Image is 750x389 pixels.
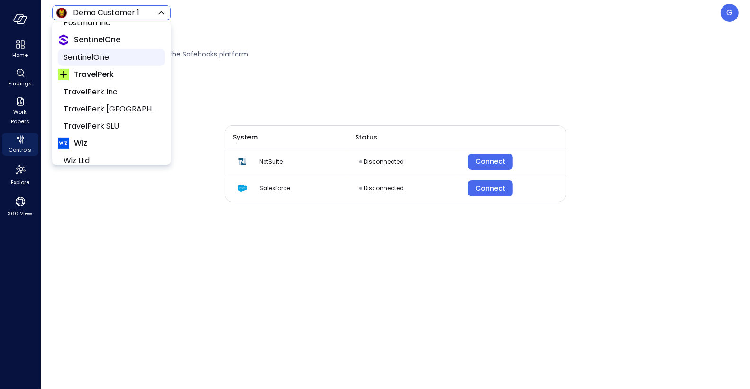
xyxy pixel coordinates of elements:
li: TravelPerk SLU [58,118,165,135]
span: TravelPerk SLU [64,120,157,132]
span: Wiz Ltd [64,155,157,167]
img: SentinelOne [58,34,69,46]
span: Postman Inc [64,17,157,28]
li: TravelPerk Inc [58,83,165,101]
span: TravelPerk Inc [64,86,157,98]
li: Wiz Ltd [58,152,165,169]
img: Wiz [58,138,69,149]
span: TravelPerk [GEOGRAPHIC_DATA] [64,103,157,115]
span: Wiz [74,138,87,149]
img: TravelPerk [58,69,69,80]
span: TravelPerk [74,69,114,80]
span: SentinelOne [64,52,157,63]
span: SentinelOne [74,34,120,46]
li: Postman Inc [58,14,165,31]
li: SentinelOne [58,49,165,66]
li: TravelPerk UK [58,101,165,118]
